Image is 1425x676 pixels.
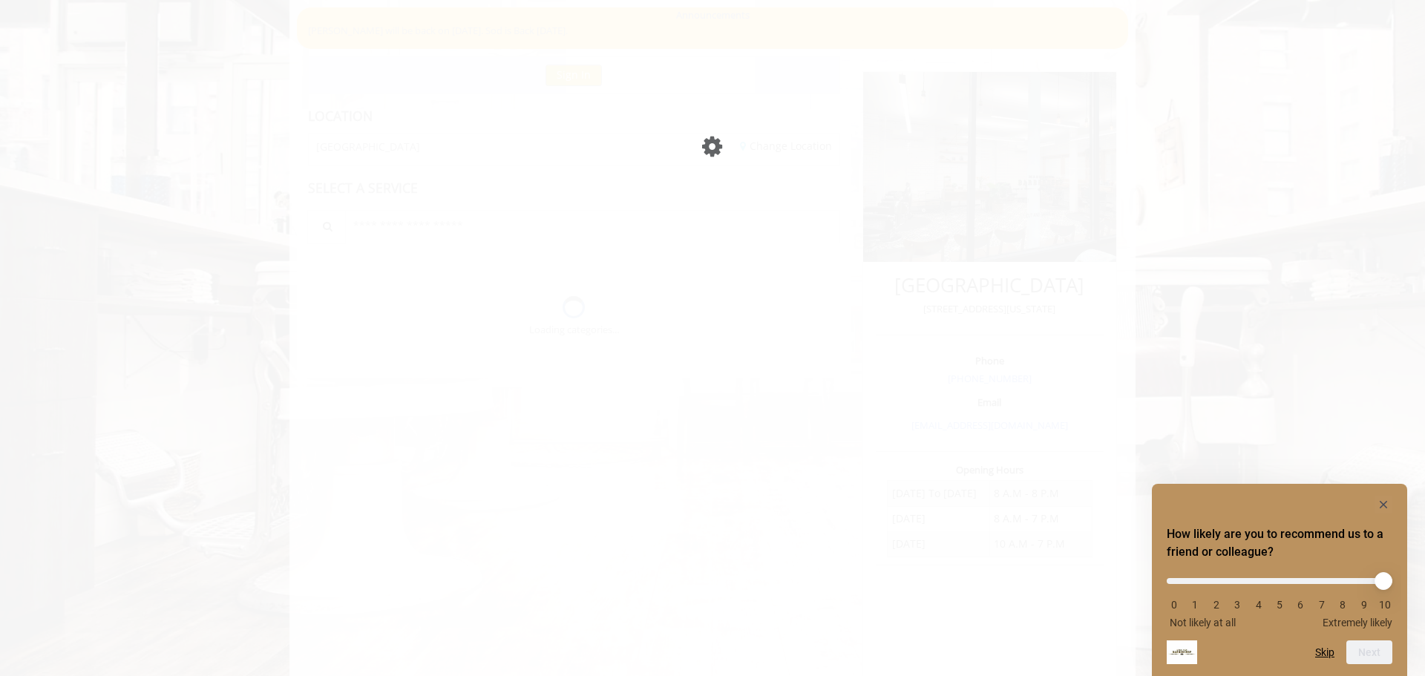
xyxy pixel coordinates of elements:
[1251,599,1266,611] li: 4
[1315,646,1334,658] button: Skip
[1335,599,1350,611] li: 8
[1167,599,1182,611] li: 0
[1346,640,1392,664] button: Next question
[1272,599,1287,611] li: 5
[1167,525,1392,561] h2: How likely are you to recommend us to a friend or colleague? Select an option from 0 to 10, with ...
[1357,599,1372,611] li: 9
[1375,496,1392,513] button: Hide survey
[1230,599,1245,611] li: 3
[1293,599,1308,611] li: 6
[1209,599,1224,611] li: 2
[1170,617,1236,629] span: Not likely at all
[1187,599,1202,611] li: 1
[1167,567,1392,629] div: How likely are you to recommend us to a friend or colleague? Select an option from 0 to 10, with ...
[1323,617,1392,629] span: Extremely likely
[1377,599,1392,611] li: 10
[1314,599,1329,611] li: 7
[1167,496,1392,664] div: How likely are you to recommend us to a friend or colleague? Select an option from 0 to 10, with ...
